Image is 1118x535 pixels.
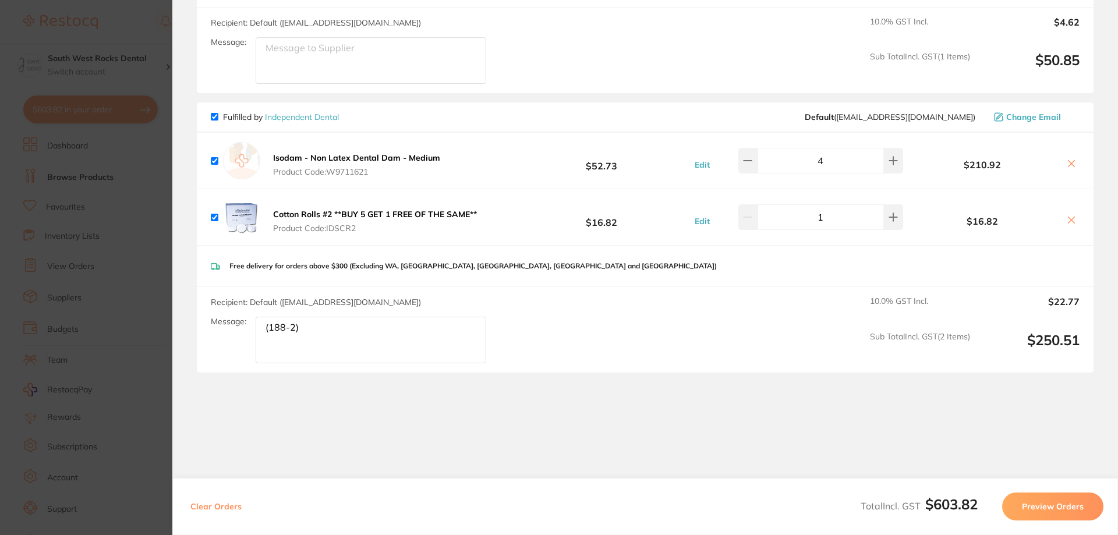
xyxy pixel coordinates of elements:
label: Message: [211,317,246,327]
span: Product Code: IDSCR2 [273,224,477,233]
button: Change Email [990,112,1080,122]
button: Isodam - Non Latex Dental Dam - Medium Product Code:W9711621 [270,153,444,177]
span: Total Incl. GST [861,500,978,512]
output: $50.85 [979,52,1080,84]
a: Independent Dental [265,112,339,122]
b: $210.92 [906,160,1059,170]
span: Change Email [1006,112,1061,122]
button: Edit [691,216,713,226]
b: Cotton Rolls #2 **BUY 5 GET 1 FREE OF THE SAME** [273,209,477,219]
p: Fulfilled by [223,112,339,122]
span: Recipient: Default ( [EMAIL_ADDRESS][DOMAIN_NAME] ) [211,17,421,28]
output: $4.62 [979,17,1080,42]
output: $250.51 [979,332,1080,364]
label: Message: [211,37,246,47]
textarea: (188-2) [256,317,486,363]
b: $52.73 [515,150,688,172]
span: Sub Total Incl. GST ( 1 Items) [870,52,970,84]
button: Edit [691,160,713,170]
b: $16.82 [906,216,1059,226]
span: orders@independentdental.com.au [805,112,975,122]
button: Preview Orders [1002,493,1103,520]
button: Clear Orders [187,493,245,520]
b: $603.82 [925,495,978,513]
img: Y2V3d3N2eg [223,199,260,236]
output: $22.77 [979,296,1080,322]
b: $16.82 [515,207,688,228]
p: Free delivery for orders above $300 (Excluding WA, [GEOGRAPHIC_DATA], [GEOGRAPHIC_DATA], [GEOGRAP... [229,262,717,270]
span: Sub Total Incl. GST ( 2 Items) [870,332,970,364]
span: Recipient: Default ( [EMAIL_ADDRESS][DOMAIN_NAME] ) [211,297,421,307]
img: empty.jpg [223,142,260,179]
span: Product Code: W9711621 [273,167,440,176]
span: 10.0 % GST Incl. [870,17,970,42]
b: Default [805,112,834,122]
span: 10.0 % GST Incl. [870,296,970,322]
b: Isodam - Non Latex Dental Dam - Medium [273,153,440,163]
button: Cotton Rolls #2 **BUY 5 GET 1 FREE OF THE SAME** Product Code:IDSCR2 [270,209,480,233]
